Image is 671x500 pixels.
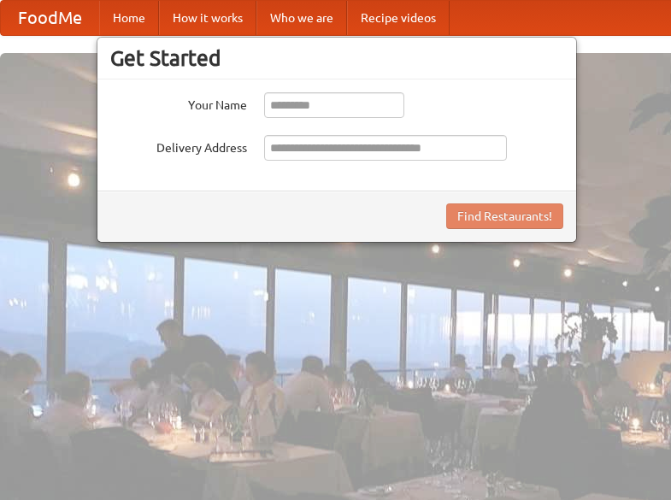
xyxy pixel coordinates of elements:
[99,1,159,35] a: Home
[347,1,450,35] a: Recipe videos
[110,92,247,114] label: Your Name
[110,45,563,71] h3: Get Started
[256,1,347,35] a: Who we are
[110,135,247,156] label: Delivery Address
[446,203,563,229] button: Find Restaurants!
[159,1,256,35] a: How it works
[1,1,99,35] a: FoodMe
